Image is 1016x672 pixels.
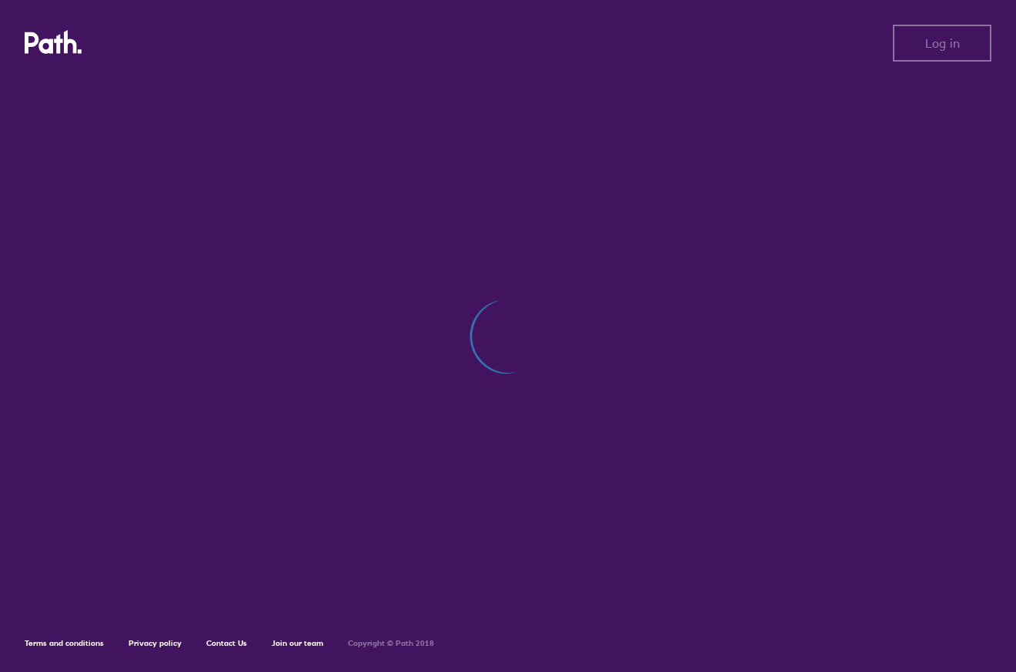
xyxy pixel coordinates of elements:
h6: Copyright © Path 2018 [348,639,434,648]
a: Join our team [272,638,323,648]
button: Log in [893,25,991,62]
a: Terms and conditions [25,638,104,648]
a: Privacy policy [129,638,182,648]
a: Contact Us [206,638,247,648]
span: Log in [925,36,960,50]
